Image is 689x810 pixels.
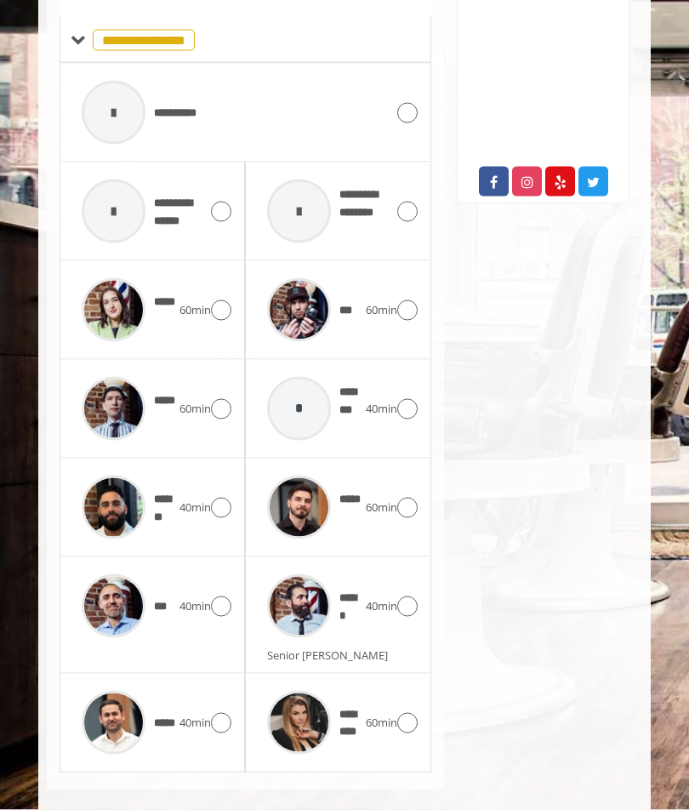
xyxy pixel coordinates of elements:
span: 40min [179,597,211,615]
span: 60min [179,301,211,319]
span: Senior [PERSON_NAME] [267,647,396,663]
span: 60min [179,400,211,418]
span: 40min [366,597,397,615]
span: 60min [366,714,397,732]
span: 40min [179,499,211,516]
span: 60min [366,301,397,319]
span: 40min [366,400,397,418]
span: 40min [179,714,211,732]
span: 60min [366,499,397,516]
